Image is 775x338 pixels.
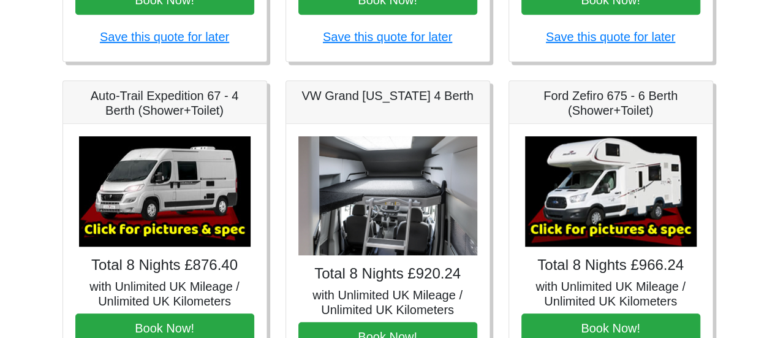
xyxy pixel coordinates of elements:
img: Ford Zefiro 675 - 6 Berth (Shower+Toilet) [525,136,697,247]
h5: with Unlimited UK Mileage / Unlimited UK Kilometers [521,279,700,309]
h5: Auto-Trail Expedition 67 - 4 Berth (Shower+Toilet) [75,88,254,118]
h4: Total 8 Nights £920.24 [298,265,477,283]
h5: with Unlimited UK Mileage / Unlimited UK Kilometers [298,288,477,317]
h4: Total 8 Nights £966.24 [521,256,700,274]
img: VW Grand California 4 Berth [298,136,477,256]
h5: with Unlimited UK Mileage / Unlimited UK Kilometers [75,279,254,309]
h4: Total 8 Nights £876.40 [75,256,254,274]
h5: Ford Zefiro 675 - 6 Berth (Shower+Toilet) [521,88,700,118]
a: Save this quote for later [100,30,229,44]
a: Save this quote for later [323,30,452,44]
img: Auto-Trail Expedition 67 - 4 Berth (Shower+Toilet) [79,136,251,247]
a: Save this quote for later [546,30,675,44]
h5: VW Grand [US_STATE] 4 Berth [298,88,477,103]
